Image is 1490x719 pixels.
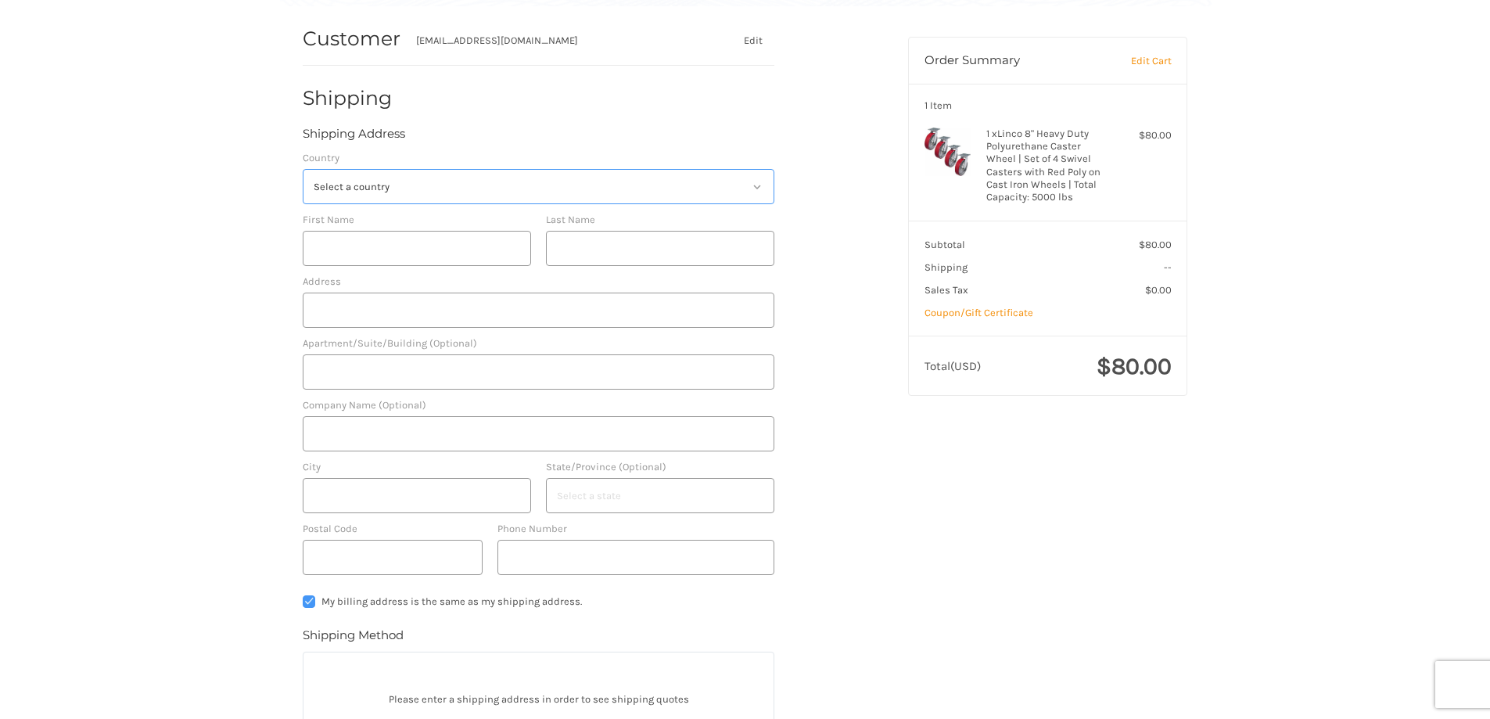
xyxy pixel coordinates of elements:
p: Please enter a shipping address in order to see shipping quotes [303,684,774,714]
span: Total (USD) [925,359,981,373]
legend: Shipping Method [303,627,404,652]
label: Postal Code [303,521,483,537]
a: Edit Cart [1097,53,1171,69]
span: $80.00 [1097,352,1172,380]
legend: Shipping Address [303,125,405,150]
label: City [303,459,531,475]
label: Company Name [303,397,774,413]
span: Shipping [925,261,968,273]
label: My billing address is the same as my shipping address. [303,595,774,608]
small: (Optional) [619,461,666,473]
button: Edit [731,29,774,51]
label: Last Name [546,212,774,228]
label: Country [303,150,774,166]
h3: Order Summary [925,53,1098,69]
h4: 1 x Linco 8" Heavy Duty Polyurethane Caster Wheel | Set of 4 Swivel Casters with Red Poly on Cast... [986,128,1106,204]
label: Apartment/Suite/Building [303,336,774,351]
span: $0.00 [1145,284,1172,296]
div: $80.00 [1110,128,1172,143]
a: Coupon/Gift Certificate [925,307,1033,318]
span: Sales Tax [925,284,968,296]
input: Select a state [546,478,774,513]
div: [EMAIL_ADDRESS][DOMAIN_NAME] [416,33,702,49]
label: Phone Number [497,521,774,537]
h2: Customer [303,27,400,51]
small: (Optional) [429,337,477,349]
label: Address [303,274,774,289]
label: State/Province [546,459,774,475]
span: -- [1164,261,1172,273]
span: Subtotal [925,239,965,250]
h2: Shipping [303,86,394,110]
small: (Optional) [379,399,426,411]
h3: 1 Item [925,99,1172,112]
label: First Name [303,212,531,228]
span: $80.00 [1139,239,1172,250]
